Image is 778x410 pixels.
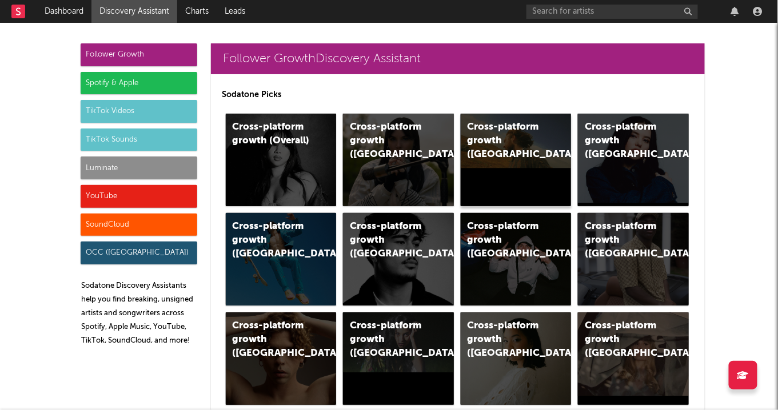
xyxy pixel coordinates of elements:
[233,220,310,261] div: Cross-platform growth ([GEOGRAPHIC_DATA])
[81,156,197,179] div: Luminate
[81,100,197,123] div: TikTok Videos
[233,319,310,360] div: Cross-platform growth ([GEOGRAPHIC_DATA])
[578,312,689,405] a: Cross-platform growth ([GEOGRAPHIC_DATA])
[343,213,454,306] a: Cross-platform growth ([GEOGRAPHIC_DATA])
[585,220,663,261] div: Cross-platform growth ([GEOGRAPHIC_DATA])
[350,220,428,261] div: Cross-platform growth ([GEOGRAPHIC_DATA])
[350,120,428,162] div: Cross-platform growth ([GEOGRAPHIC_DATA])
[585,319,663,360] div: Cross-platform growth ([GEOGRAPHIC_DATA])
[81,72,197,95] div: Spotify & Apple
[526,5,698,19] input: Search for artists
[226,114,337,206] a: Cross-platform growth (Overall)
[585,120,663,162] div: Cross-platform growth ([GEOGRAPHIC_DATA])
[81,43,197,66] div: Follower Growth
[222,88,693,102] p: Sodatone Picks
[461,114,572,206] a: Cross-platform growth ([GEOGRAPHIC_DATA])
[82,279,197,348] p: Sodatone Discovery Assistants help you find breaking, unsigned artists and songwriters across Spo...
[211,43,705,74] a: Follower GrowthDiscovery Assistant
[578,114,689,206] a: Cross-platform growth ([GEOGRAPHIC_DATA])
[233,120,310,148] div: Cross-platform growth (Overall)
[468,319,545,360] div: Cross-platform growth ([GEOGRAPHIC_DATA])
[461,312,572,405] a: Cross-platform growth ([GEOGRAPHIC_DATA])
[468,220,545,261] div: Cross-platform growth ([GEOGRAPHIC_DATA]/GSA)
[81,185,197,208] div: YouTube
[461,213,572,306] a: Cross-platform growth ([GEOGRAPHIC_DATA]/GSA)
[578,213,689,306] a: Cross-platform growth ([GEOGRAPHIC_DATA])
[81,128,197,151] div: TikTok Sounds
[226,213,337,306] a: Cross-platform growth ([GEOGRAPHIC_DATA])
[81,214,197,236] div: SoundCloud
[343,312,454,405] a: Cross-platform growth ([GEOGRAPHIC_DATA])
[226,312,337,405] a: Cross-platform growth ([GEOGRAPHIC_DATA])
[343,114,454,206] a: Cross-platform growth ([GEOGRAPHIC_DATA])
[468,120,545,162] div: Cross-platform growth ([GEOGRAPHIC_DATA])
[81,242,197,264] div: OCC ([GEOGRAPHIC_DATA])
[350,319,428,360] div: Cross-platform growth ([GEOGRAPHIC_DATA])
